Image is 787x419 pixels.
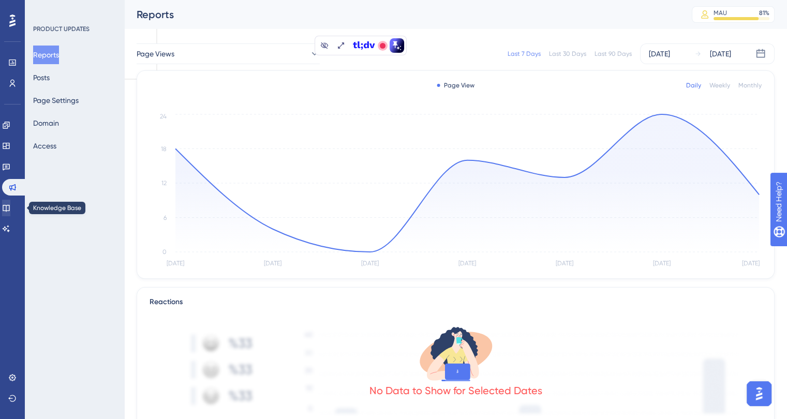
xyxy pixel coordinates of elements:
div: PRODUCT UPDATES [33,25,90,33]
tspan: 0 [162,248,167,256]
tspan: 12 [161,179,167,187]
tspan: 6 [164,214,167,221]
tspan: [DATE] [264,260,281,267]
div: 81 % [759,9,769,17]
div: Reports [137,7,666,22]
tspan: [DATE] [742,260,760,267]
div: Weekly [709,81,730,89]
button: Page Views [137,43,320,64]
button: Posts [33,68,50,87]
button: Domain [33,114,59,132]
div: MAU [714,9,727,17]
tspan: [DATE] [653,260,671,267]
div: Last 30 Days [549,50,586,58]
div: No Data to Show for Selected Dates [369,383,542,398]
button: Reports [33,46,59,64]
tspan: [DATE] [167,260,184,267]
iframe: UserGuiding AI Assistant Launcher [744,378,775,409]
tspan: [DATE] [556,260,573,267]
div: Daily [686,81,701,89]
span: Need Help? [24,3,65,15]
div: Monthly [738,81,762,89]
tspan: [DATE] [361,260,379,267]
tspan: 24 [160,113,167,120]
div: Last 7 Days [508,50,541,58]
div: Page View [437,81,474,89]
button: Access [33,137,56,155]
div: Last 90 Days [595,50,632,58]
button: Page Settings [33,91,79,110]
tspan: [DATE] [458,260,476,267]
tspan: 18 [161,145,167,153]
div: [DATE] [649,48,670,60]
div: Reactions [150,296,762,308]
span: Page Views [137,48,174,60]
div: [DATE] [710,48,731,60]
